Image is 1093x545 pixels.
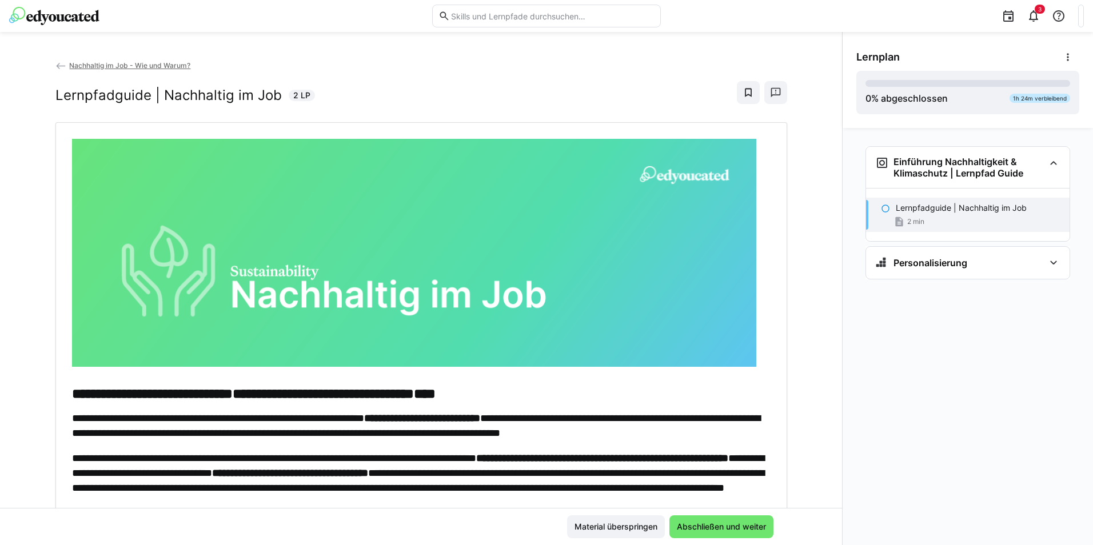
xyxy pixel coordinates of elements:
span: Abschließen und weiter [675,521,768,532]
span: 3 [1038,6,1042,13]
button: Material überspringen [567,515,665,538]
span: 2 LP [293,90,310,101]
span: 2 min [907,217,924,226]
a: Nachhaltig im Job - Wie und Warum? [55,61,191,70]
span: Lernplan [856,51,900,63]
h3: Einführung Nachhaltigkeit & Klimaschutz | Lernpfad Guide [893,156,1044,179]
button: Abschließen und weiter [669,515,773,538]
span: Nachhaltig im Job - Wie und Warum? [69,61,190,70]
div: 1h 24m verbleibend [1010,94,1070,103]
span: 0 [865,93,871,104]
span: Material überspringen [573,521,659,532]
h2: Lernpfadguide | Nachhaltig im Job [55,87,282,104]
p: Lernpfadguide | Nachhaltig im Job [896,202,1027,214]
div: % abgeschlossen [865,91,948,105]
input: Skills und Lernpfade durchsuchen… [450,11,655,21]
h3: Personalisierung [893,257,967,269]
